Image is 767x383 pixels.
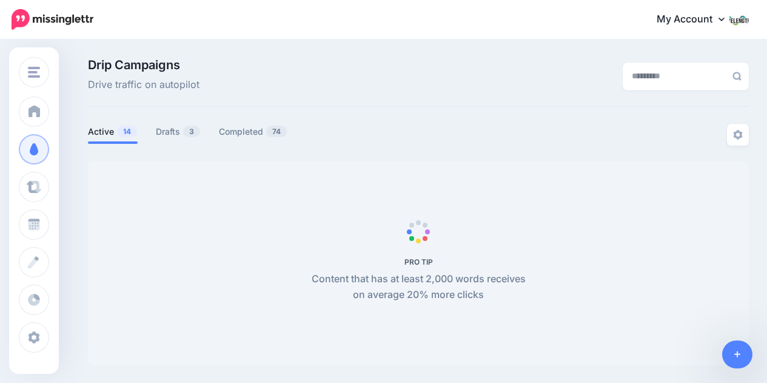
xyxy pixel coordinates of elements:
[88,59,199,71] span: Drip Campaigns
[117,126,137,137] span: 14
[266,126,287,137] span: 74
[12,9,93,30] img: Missinglettr
[733,130,743,140] img: settings-grey.png
[305,271,532,303] p: Content that has at least 2,000 words receives on average 20% more clicks
[183,126,200,137] span: 3
[645,5,749,35] a: My Account
[732,72,742,81] img: search-grey-6.png
[156,124,201,139] a: Drafts3
[219,124,287,139] a: Completed74
[88,124,138,139] a: Active14
[88,77,199,93] span: Drive traffic on autopilot
[305,257,532,266] h5: PRO TIP
[28,67,40,78] img: menu.png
